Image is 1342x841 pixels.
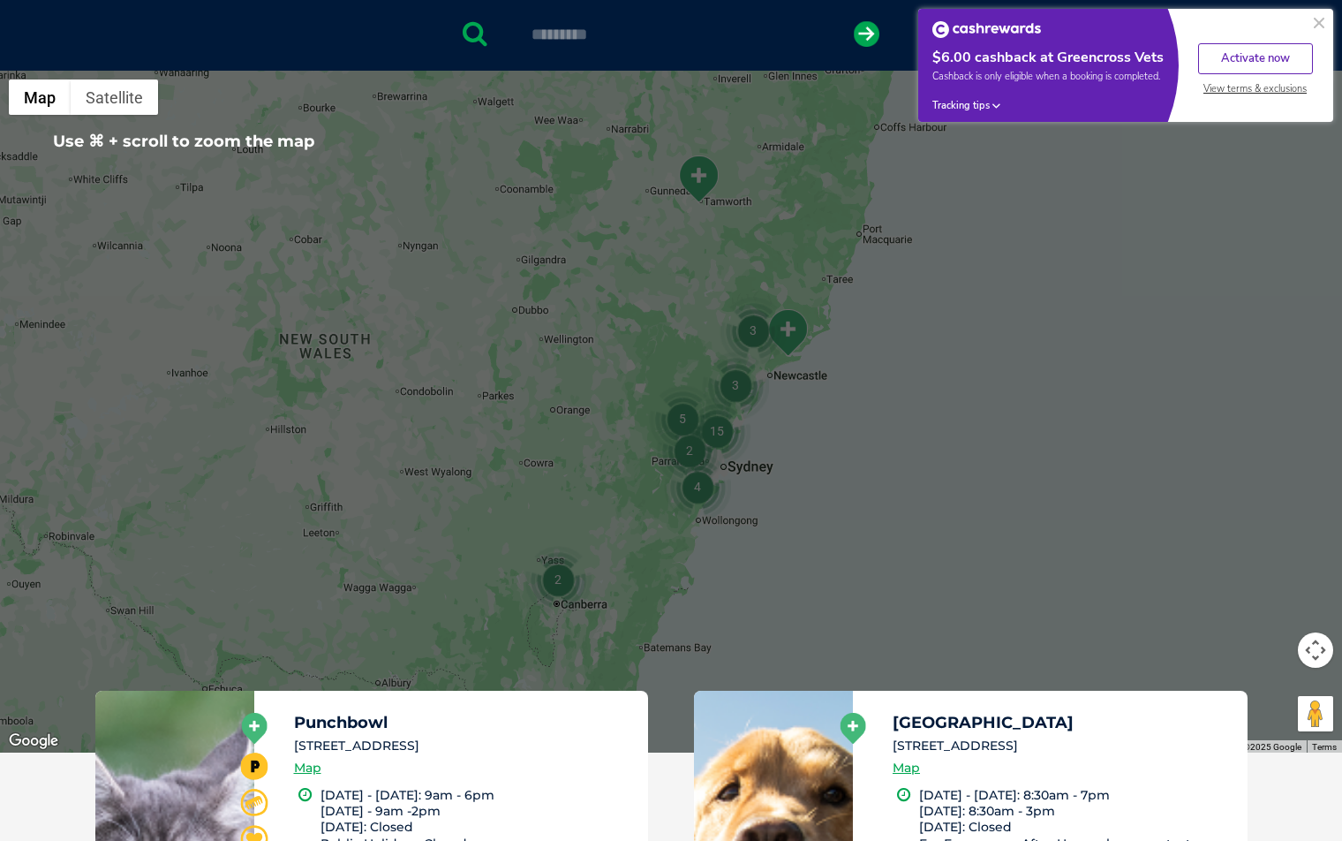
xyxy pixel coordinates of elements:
[524,546,592,613] div: 2
[4,730,63,753] a: Open this area in Google Maps (opens a new window)
[294,715,633,731] h5: Punchbowl
[720,297,787,364] div: 3
[932,99,990,112] span: Tracking tips
[294,737,633,755] li: [STREET_ADDRESS]
[294,758,321,778] a: Map
[71,80,158,115] button: Show satellite imagery
[932,49,1165,67] div: $6.00 cashback at Greencross Vets
[649,385,716,452] div: 5
[893,737,1232,755] li: [STREET_ADDRESS]
[932,70,1165,83] span: Cashback is only eligible when a booking is completed.
[4,730,63,753] img: Google
[664,453,731,520] div: 4
[893,758,920,778] a: Map
[702,352,769,419] div: 3
[9,80,71,115] button: Show street map
[893,715,1232,731] h5: [GEOGRAPHIC_DATA]
[1312,742,1337,752] a: Terms
[1203,82,1307,95] span: View terms & exclusions
[1198,43,1313,74] button: Activate now
[1298,633,1333,668] button: Map camera controls
[676,155,720,203] div: South Tamworth
[683,398,750,465] div: 15
[932,21,1041,38] img: Cashrewards white logo
[1298,696,1333,731] button: Drag Pegman onto the map to open Street View
[765,308,810,357] div: Tanilba Bay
